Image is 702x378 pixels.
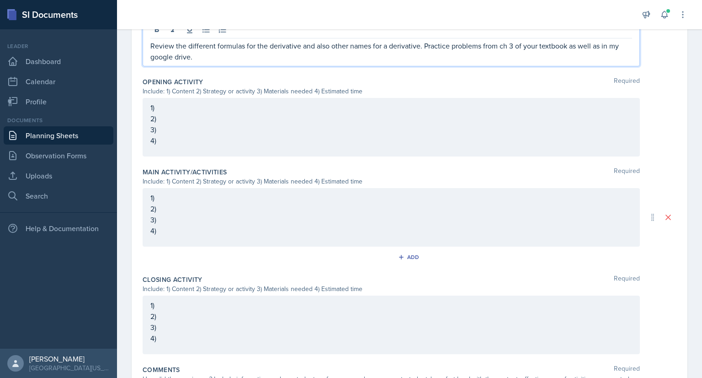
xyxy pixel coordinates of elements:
[4,92,113,111] a: Profile
[29,363,110,373] div: [GEOGRAPHIC_DATA][US_STATE] in [GEOGRAPHIC_DATA]
[143,177,640,186] div: Include: 1) Content 2) Strategy or activity 3) Materials needed 4) Estimated time
[150,322,632,333] p: 3)
[143,86,640,96] div: Include: 1) Content 2) Strategy or activity 3) Materials needed 4) Estimated time
[29,354,110,363] div: [PERSON_NAME]
[4,52,113,70] a: Dashboard
[150,300,632,311] p: 1)
[4,126,113,145] a: Planning Sheets
[614,167,640,177] span: Required
[150,214,632,225] p: 3)
[4,42,113,50] div: Leader
[4,187,113,205] a: Search
[150,225,632,236] p: 4)
[150,40,632,62] p: Review the different formulas for the derivative and also other names for a derivative. Practice ...
[4,167,113,185] a: Uploads
[150,135,632,146] p: 4)
[614,77,640,86] span: Required
[395,250,425,264] button: Add
[614,275,640,284] span: Required
[143,77,203,86] label: Opening Activity
[614,365,640,374] span: Required
[143,167,227,177] label: Main Activity/Activities
[400,254,420,261] div: Add
[4,219,113,238] div: Help & Documentation
[4,116,113,124] div: Documents
[4,72,113,91] a: Calendar
[150,192,632,203] p: 1)
[143,284,640,294] div: Include: 1) Content 2) Strategy or activity 3) Materials needed 4) Estimated time
[150,113,632,124] p: 2)
[150,311,632,322] p: 2)
[143,365,180,374] label: Comments
[150,333,632,344] p: 4)
[143,275,202,284] label: Closing Activity
[150,203,632,214] p: 2)
[150,124,632,135] p: 3)
[150,102,632,113] p: 1)
[4,146,113,165] a: Observation Forms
